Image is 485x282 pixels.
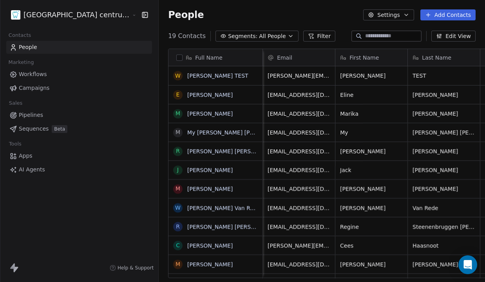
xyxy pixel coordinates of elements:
[187,111,233,117] a: [PERSON_NAME]
[6,82,152,95] a: Campaigns
[168,31,206,41] span: 19 Contacts
[340,72,403,80] span: [PERSON_NAME]
[340,223,403,231] span: Regine
[6,41,152,54] a: People
[349,54,379,62] span: First Name
[11,10,20,20] img: cropped-favo.png
[420,9,476,20] button: Add Contacts
[340,260,403,268] span: [PERSON_NAME]
[5,29,34,41] span: Contacts
[176,241,180,249] div: C
[413,72,475,80] span: TEST
[110,265,154,271] a: Help & Support
[413,129,475,136] span: [PERSON_NAME] [PERSON_NAME]
[187,205,260,211] a: [PERSON_NAME] Van Rede
[19,84,49,92] span: Campaigns
[413,185,475,193] span: [PERSON_NAME]
[5,138,25,150] span: Tools
[413,223,475,231] span: Steenenbruggen [PERSON_NAME]
[177,166,179,174] div: J
[363,9,414,20] button: Settings
[176,260,180,268] div: M
[277,54,292,62] span: Email
[19,166,45,174] span: AI Agents
[19,111,43,119] span: Pipelines
[413,110,475,118] span: [PERSON_NAME]
[340,129,403,136] span: My
[268,72,330,80] span: [PERSON_NAME][EMAIL_ADDRESS][DOMAIN_NAME]
[340,147,403,155] span: [PERSON_NAME]
[268,260,330,268] span: [EMAIL_ADDRESS][DOMAIN_NAME]
[268,185,330,193] span: [EMAIL_ADDRESS][DOMAIN_NAME]
[187,224,280,230] a: [PERSON_NAME] [PERSON_NAME]
[268,242,330,249] span: [PERSON_NAME][EMAIL_ADDRESS][DOMAIN_NAME]
[340,185,403,193] span: [PERSON_NAME]
[268,129,330,136] span: [EMAIL_ADDRESS][DOMAIN_NAME]
[187,148,280,155] a: [PERSON_NAME] [PERSON_NAME]
[175,204,181,212] div: W
[413,91,475,99] span: [PERSON_NAME]
[187,167,233,173] a: [PERSON_NAME]
[5,97,26,109] span: Sales
[422,54,451,62] span: Last Name
[6,68,152,81] a: Workflows
[268,204,330,212] span: [EMAIL_ADDRESS][DOMAIN_NAME]
[176,109,180,118] div: M
[187,242,233,249] a: [PERSON_NAME]
[19,43,37,51] span: People
[187,186,233,192] a: [PERSON_NAME]
[24,10,130,20] span: [GEOGRAPHIC_DATA] centrum [GEOGRAPHIC_DATA]
[259,32,286,40] span: All People
[268,91,330,99] span: [EMAIL_ADDRESS][DOMAIN_NAME]
[118,265,154,271] span: Help & Support
[19,70,47,78] span: Workflows
[413,204,475,212] span: Van Rede
[6,122,152,135] a: SequencesBeta
[176,91,180,99] div: E
[176,222,180,231] div: R
[413,242,475,249] span: Haasnoot
[5,56,37,68] span: Marketing
[187,129,290,136] a: My [PERSON_NAME] [PERSON_NAME]
[413,166,475,174] span: [PERSON_NAME]
[340,166,403,174] span: Jack
[6,149,152,162] a: Apps
[340,204,403,212] span: [PERSON_NAME]
[168,49,262,66] div: Full Name
[335,49,407,66] div: First Name
[268,166,330,174] span: [EMAIL_ADDRESS][DOMAIN_NAME]
[228,32,257,40] span: Segments:
[175,72,181,80] div: W
[19,125,49,133] span: Sequences
[187,73,248,79] a: [PERSON_NAME] TEST
[168,66,263,278] div: grid
[413,147,475,155] span: [PERSON_NAME]
[458,255,477,274] div: Open Intercom Messenger
[303,31,336,42] button: Filter
[340,110,403,118] span: Marika
[413,260,475,268] span: [PERSON_NAME]
[187,261,233,267] a: [PERSON_NAME]
[6,109,152,122] a: Pipelines
[268,110,330,118] span: [EMAIL_ADDRESS][DOMAIN_NAME]
[187,92,233,98] a: [PERSON_NAME]
[176,128,180,136] div: M
[431,31,476,42] button: Edit View
[168,9,204,21] span: People
[408,49,480,66] div: Last Name
[6,163,152,176] a: AI Agents
[52,125,67,133] span: Beta
[263,49,335,66] div: Email
[195,54,223,62] span: Full Name
[9,8,126,22] button: [GEOGRAPHIC_DATA] centrum [GEOGRAPHIC_DATA]
[268,223,330,231] span: [EMAIL_ADDRESS][DOMAIN_NAME]
[19,152,33,160] span: Apps
[340,242,403,249] span: Cees
[176,185,180,193] div: M
[176,147,180,155] div: R
[340,91,403,99] span: Eline
[268,147,330,155] span: [EMAIL_ADDRESS][DOMAIN_NAME]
